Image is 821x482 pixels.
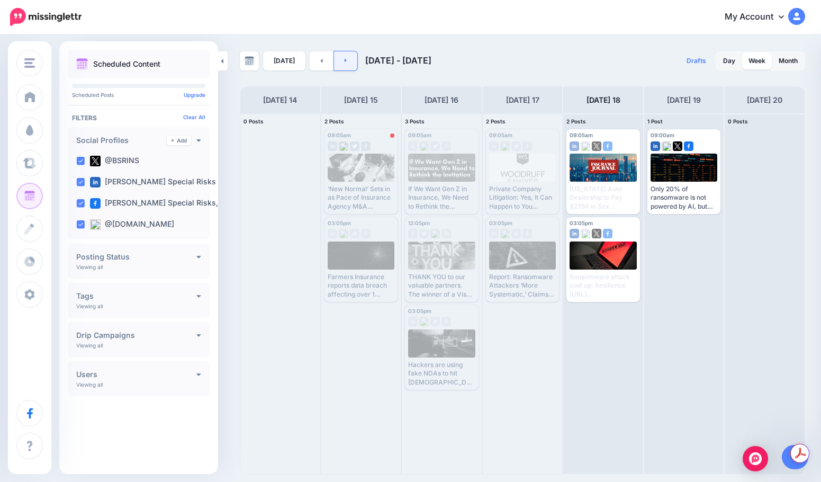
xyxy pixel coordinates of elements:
label: [PERSON_NAME] Special Risks, … [90,198,227,209]
div: If We Want Gen Z in Insurance, We Need to Rethink the Invitation [URL][DOMAIN_NAME] [408,185,475,211]
a: [DATE] [263,51,305,70]
img: menu.png [24,58,35,68]
p: Viewing all [76,342,103,349]
img: bluesky-grey-square.png [339,141,348,151]
img: twitter-square.png [592,141,601,151]
a: My Account [714,4,805,30]
img: facebook-grey-square.png [441,317,451,326]
h4: [DATE] 19 [667,94,701,106]
img: linkedin-grey-square.png [489,141,499,151]
p: Viewing all [76,303,103,309]
img: facebook-grey-square.png [441,141,451,151]
span: 09:00am [651,132,674,138]
label: @[DOMAIN_NAME] [90,219,174,230]
span: 09:05am [408,132,431,138]
h4: [DATE] 17 [506,94,539,106]
a: Month [772,52,804,69]
img: facebook-square.png [90,198,101,209]
div: Only 20% of ransomware is not powered by AI, but expect that number to drop even further in [DATE... [651,185,718,211]
img: twitter-grey-square.png [430,317,440,326]
p: Scheduled Posts [72,92,205,97]
span: 0 Posts [243,118,264,124]
span: 09:05am [328,132,351,138]
span: 0 Posts [728,118,748,124]
h4: [DATE] 18 [587,94,620,106]
img: linkedin-grey-square.png [328,141,337,151]
h4: [DATE] 14 [263,94,297,106]
img: linkedin-square.png [651,141,660,151]
img: linkedin-square.png [570,229,579,238]
img: bluesky-square.png [581,141,590,151]
h4: [DATE] 16 [425,94,458,106]
img: bluesky-grey-square.png [500,229,510,238]
img: twitter-grey-square.png [350,229,359,238]
img: twitter-grey-square.png [419,229,429,238]
span: 2 Posts [324,118,344,124]
img: bluesky-square.png [581,229,590,238]
a: Clear All [183,114,205,120]
a: Drafts [680,51,712,70]
div: Report: Ransomware Attackers ‘More Systematic,’ Claims Become Costlier [URL][DOMAIN_NAME] [489,273,556,299]
img: linkedin-grey-square.png [328,229,337,238]
img: facebook-grey-square.png [408,229,418,238]
div: THANK YOU to our valuable partners. The winner of a Visa Gift Card is [PERSON_NAME] with [PERSON_... [408,273,475,299]
span: 09:05am [570,132,593,138]
h4: Social Profiles [76,137,167,144]
img: twitter-square.png [592,229,601,238]
h4: [DATE] 15 [344,94,378,106]
h4: Posting Status [76,253,196,261]
p: Viewing all [76,264,103,270]
div: Farmers Insurance reports data breach affecting over 1 million customers [URL][DOMAIN_NAME] [328,273,395,299]
a: Upgrade [184,92,205,98]
img: twitter-grey-square.png [350,141,359,151]
span: 03:05pm [408,308,431,314]
span: 2 Posts [486,118,506,124]
img: bluesky-square.png [90,219,101,230]
img: facebook-grey-square.png [361,141,371,151]
img: facebook-grey-square.png [522,141,532,151]
img: bluesky-grey-square.png [339,229,348,238]
a: Add [167,136,191,145]
span: 03:05pm [489,220,512,226]
h4: Users [76,371,196,378]
span: 03:05pm [570,220,593,226]
label: @BSRINS [90,156,139,166]
img: twitter-grey-square.png [511,141,521,151]
div: Ransomware attack cost up: Resilience [URL][DOMAIN_NAME] [570,273,637,299]
img: calendar-grey-darker.png [245,56,254,66]
div: Hackers are using fake NDAs to hit [DEMOGRAPHIC_DATA] manufacturers in major new phishing scam [U... [408,361,475,387]
a: Week [742,52,772,69]
img: linkedin-grey-square.png [408,141,418,151]
div: Private Company Litigation: Yes, It Can Happen to You [URL][DOMAIN_NAME] [489,185,556,211]
img: bluesky-square.png [662,141,671,151]
span: 2 Posts [566,118,586,124]
span: 03:05pm [328,220,351,226]
img: calendar.png [76,58,88,70]
img: facebook-grey-square.png [361,229,371,238]
p: Scheduled Content [93,60,160,68]
img: bluesky-grey-square.png [419,317,429,326]
h4: Tags [76,292,196,300]
label: [PERSON_NAME] Special Risks (… [90,177,228,188]
img: twitter-square.png [90,156,101,166]
span: [DATE] - [DATE] [365,55,431,66]
h4: [DATE] 20 [747,94,782,106]
span: 12:05pm [408,220,430,226]
h4: Drip Campaigns [76,332,196,339]
span: Drafts [687,58,706,64]
img: bluesky-grey-square.png [430,229,440,238]
img: bluesky-grey-square.png [500,141,510,151]
p: Viewing all [76,381,103,388]
img: facebook-square.png [684,141,693,151]
span: 3 Posts [405,118,425,124]
span: 1 Post [647,118,663,124]
a: Day [717,52,742,69]
img: linkedin-square.png [90,177,101,188]
div: [US_STATE] Auto Dealership to Pay $275K in Sex Discrimination Case [URL][DOMAIN_NAME] [570,185,637,211]
img: linkedin-grey-square.png [441,229,451,238]
img: linkedin-grey-square.png [408,317,418,326]
span: 09:05am [489,132,512,138]
img: twitter-grey-square.png [430,141,440,151]
img: linkedin-grey-square.png [489,229,499,238]
img: facebook-square.png [603,141,612,151]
